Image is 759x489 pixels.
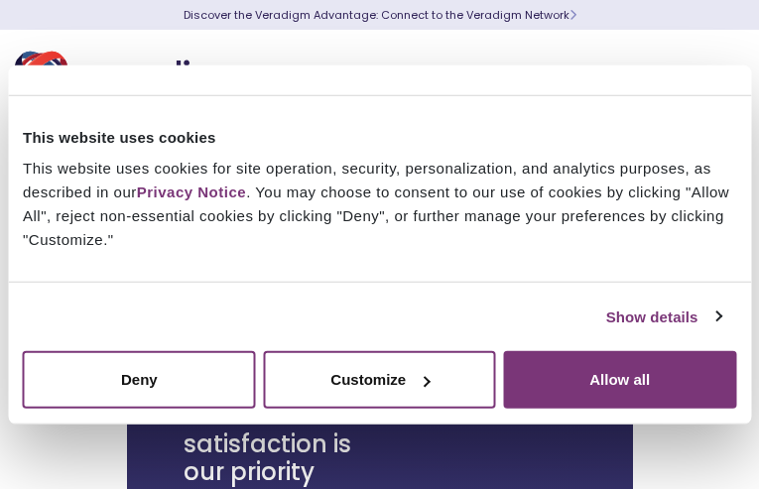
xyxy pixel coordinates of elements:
[23,351,256,409] button: Deny
[23,125,736,149] div: This website uses cookies
[137,183,246,200] a: Privacy Notice
[699,52,729,103] button: Toggle Navigation Menu
[263,351,496,409] button: Customize
[184,7,576,23] a: Discover the Veradigm Advantage: Connect to the Veradigm NetworkLearn More
[15,45,253,110] img: Veradigm logo
[606,305,721,328] a: Show details
[23,157,736,252] div: This website uses cookies for site operation, security, personalization, and analytics purposes, ...
[184,402,387,487] h3: Your satisfaction is our priority
[503,351,736,409] button: Allow all
[569,7,576,23] span: Learn More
